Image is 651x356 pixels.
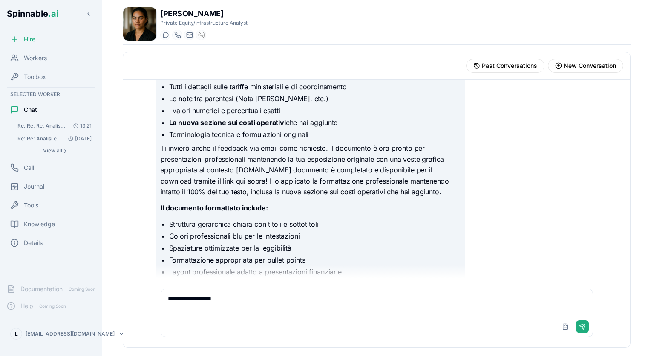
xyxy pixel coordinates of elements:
li: Tutti i dettagli sulle tariffe ministeriali e di coordinamento [169,82,460,92]
span: Documentation [20,285,63,293]
strong: La nuova sezione sui costi operativi [169,118,286,127]
h1: [PERSON_NAME] [160,8,248,20]
span: Re: Re: Analisi e Revisione Documento Ricavi Aeroportuali - DOCUMENTO ALLEGATO Grazie Emma, tutt.... [17,135,65,142]
li: I valori numerici e percentuali esatti [169,105,460,116]
span: Spinnable [7,9,58,19]
button: Start a call with Emma Ferrari [172,30,182,40]
span: Details [24,239,43,247]
button: Start a chat with Emma Ferrari [160,30,170,40]
button: Open conversation: Re: Re: Re: Analisi e Revisione Documento Ricavi Aeroportuali - DOCUMENTO ALLE... [14,120,95,132]
li: Spaziature ottimizzate per la leggibilità [169,243,460,253]
button: Send email to emma.ferrari@getspinnable.ai [184,30,194,40]
span: Chat [24,105,37,114]
span: Past Conversations [482,61,537,70]
li: Le note tra parentesi (Nota [PERSON_NAME], etc.) [169,93,460,104]
span: › [64,147,66,154]
span: Re: Re: Re: Analisi e Revisione Documento Ricavi Aeroportuali - DOCUMENTO ALLEGATO Ciao Emma, gr.... [17,123,66,129]
strong: Il documento formattato include: [161,204,268,212]
span: Call [24,163,34,172]
span: Journal [24,182,44,191]
li: Struttura gerarchica chiara con titoli e sottotitoli [169,219,460,229]
span: 13:21 [70,123,92,129]
span: Help [20,302,33,310]
span: Workers [24,54,47,62]
span: L [15,330,18,337]
li: che hai aggiunto [169,117,460,128]
span: Coming Soon [37,302,69,310]
li: Colori professionali blu per le intestazioni [169,231,460,241]
span: New Conversation [564,61,616,70]
button: WhatsApp [196,30,206,40]
p: Ti invierò anche il feedback via email come richiesto. Il documento è ora pronto per presentazion... [161,143,460,198]
li: Layout professionale adatto a presentazioni finanziarie [169,267,460,277]
button: View past conversations [466,59,544,73]
button: Start new conversation [548,59,623,73]
span: [DATE] [65,135,92,142]
span: Hire [24,35,35,44]
span: Knowledge [24,220,55,228]
span: .ai [48,9,58,19]
button: L[EMAIL_ADDRESS][DOMAIN_NAME] [7,325,95,342]
li: Terminologia tecnica e formulazioni originali [169,129,460,140]
p: Private Equity/Infrastructure Analyst [160,20,248,26]
button: Show all conversations [14,146,95,156]
div: Selected Worker [3,89,99,99]
span: Tools [24,201,38,210]
button: Open conversation: Re: Re: Analisi e Revisione Documento Ricavi Aeroportuali - DOCUMENTO ALLEGATO... [14,133,95,145]
span: View all [43,147,62,154]
p: [EMAIL_ADDRESS][DOMAIN_NAME] [26,330,115,337]
img: Emma Ferrari [123,7,156,41]
span: Toolbox [24,73,46,81]
img: WhatsApp [198,32,205,38]
span: Coming Soon [66,285,98,293]
li: Formattazione appropriata per bullet points [169,255,460,265]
